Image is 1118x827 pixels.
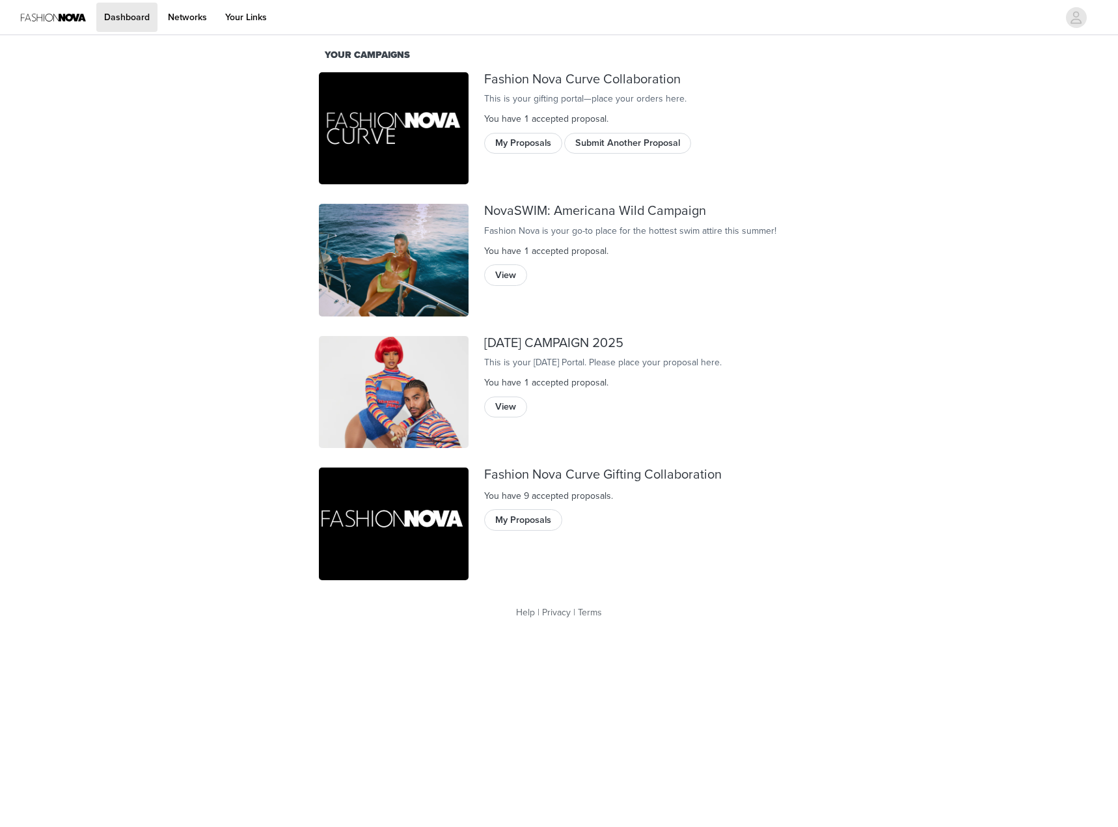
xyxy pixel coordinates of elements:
img: Fashion Nova [319,204,469,316]
img: Fashion Nova Logo [21,3,86,32]
img: Fashion Nova [319,336,469,449]
span: | [573,607,575,618]
div: Fashion Nova Curve Collaboration [484,72,799,87]
span: You have 1 accepted proposal . [484,377,608,388]
span: You have 1 accepted proposal . [484,245,608,257]
button: Submit Another Proposal [564,133,691,154]
span: You have 9 accepted proposal . [484,490,613,501]
span: s [607,490,611,501]
button: View [484,397,527,417]
a: Dashboard [96,3,157,32]
a: View [484,265,527,275]
img: Fashion Nova [319,468,469,580]
div: [DATE] CAMPAIGN 2025 [484,336,799,351]
button: My Proposals [484,509,562,530]
div: This is your [DATE] Portal. Please place your proposal here. [484,356,799,369]
div: NovaSWIM: Americana Wild Campaign [484,204,799,219]
span: | [538,607,539,618]
div: avatar [1070,7,1082,28]
button: My Proposals [484,133,562,154]
div: Fashion Nova is your go-to place for the hottest swim attire this summer! [484,224,799,238]
a: Privacy [542,607,571,618]
a: Networks [160,3,215,32]
a: Help [516,607,535,618]
div: This is your gifting portal—place your orders here. [484,92,799,105]
a: Your Links [217,3,275,32]
a: View [484,397,527,408]
button: View [484,264,527,285]
a: Terms [578,607,602,618]
div: Fashion Nova Curve Gifting Collaboration [484,468,799,483]
img: Fashion Nova [319,72,469,185]
div: Your Campaigns [325,48,793,63]
span: You have 1 accepted proposal . [484,113,608,124]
